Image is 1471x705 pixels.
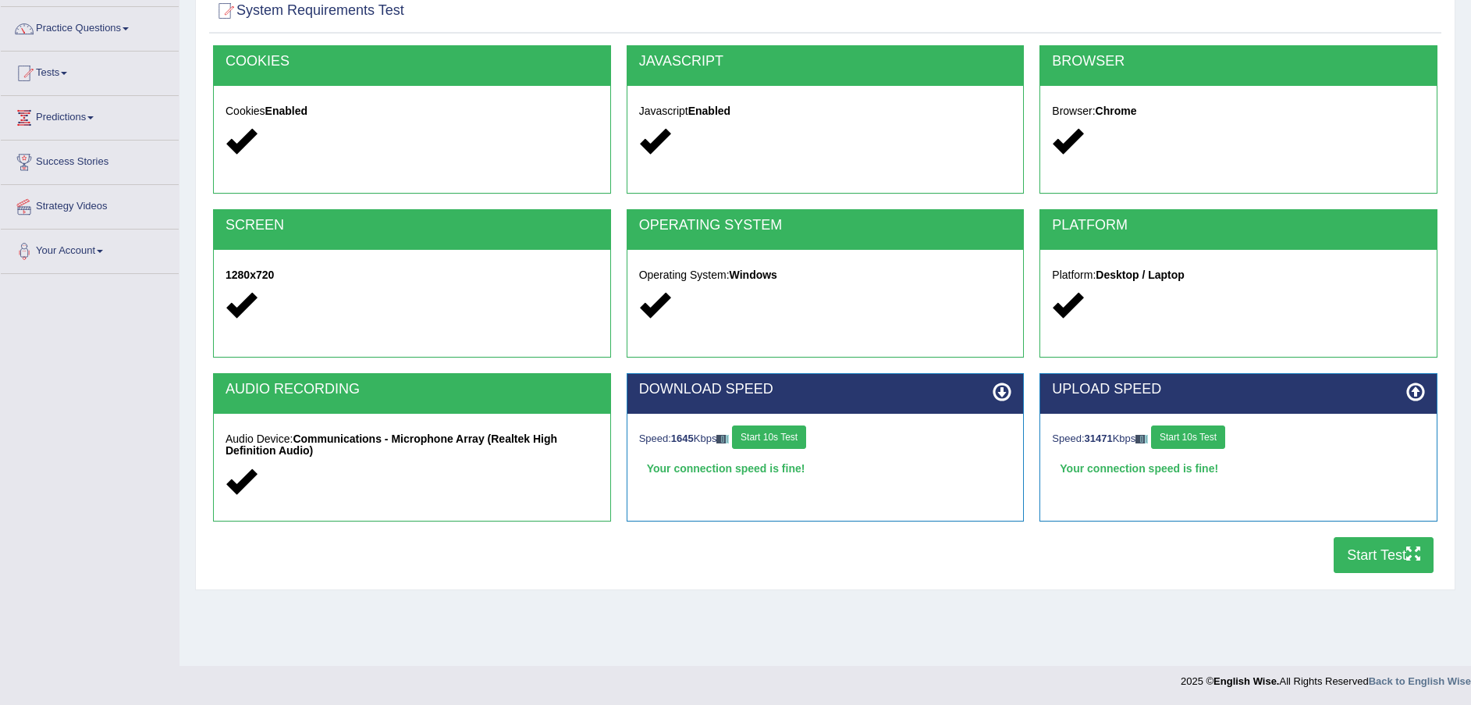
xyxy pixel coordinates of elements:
[1096,105,1137,117] strong: Chrome
[1,96,179,135] a: Predictions
[226,218,599,233] h2: SCREEN
[732,425,806,449] button: Start 10s Test
[1,7,179,46] a: Practice Questions
[1052,382,1425,397] h2: UPLOAD SPEED
[226,54,599,69] h2: COOKIES
[1369,675,1471,687] a: Back to English Wise
[226,269,274,281] strong: 1280x720
[639,382,1012,397] h2: DOWNLOAD SPEED
[639,218,1012,233] h2: OPERATING SYSTEM
[1052,269,1425,281] h5: Platform:
[1052,425,1425,453] div: Speed: Kbps
[716,435,729,443] img: ajax-loader-fb-connection.gif
[1213,675,1279,687] strong: English Wise.
[1,185,179,224] a: Strategy Videos
[1,230,179,269] a: Your Account
[1,52,179,91] a: Tests
[671,433,694,444] strong: 1645
[1151,425,1225,449] button: Start 10s Test
[639,457,1012,480] div: Your connection speed is fine!
[1181,666,1471,689] div: 2025 © All Rights Reserved
[1096,269,1185,281] strong: Desktop / Laptop
[639,269,1012,281] h5: Operating System:
[639,425,1012,453] div: Speed: Kbps
[1052,54,1425,69] h2: BROWSER
[730,269,777,281] strong: Windows
[226,433,599,458] h5: Audio Device:
[639,105,1012,117] h5: Javascript
[1135,435,1148,443] img: ajax-loader-fb-connection.gif
[226,433,557,457] strong: Communications - Microphone Array (Realtek High Definition Audio)
[688,105,730,117] strong: Enabled
[639,54,1012,69] h2: JAVASCRIPT
[1052,457,1425,480] div: Your connection speed is fine!
[1334,537,1434,573] button: Start Test
[1052,105,1425,117] h5: Browser:
[1052,218,1425,233] h2: PLATFORM
[1,141,179,180] a: Success Stories
[226,382,599,397] h2: AUDIO RECORDING
[1085,433,1113,444] strong: 31471
[265,105,307,117] strong: Enabled
[226,105,599,117] h5: Cookies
